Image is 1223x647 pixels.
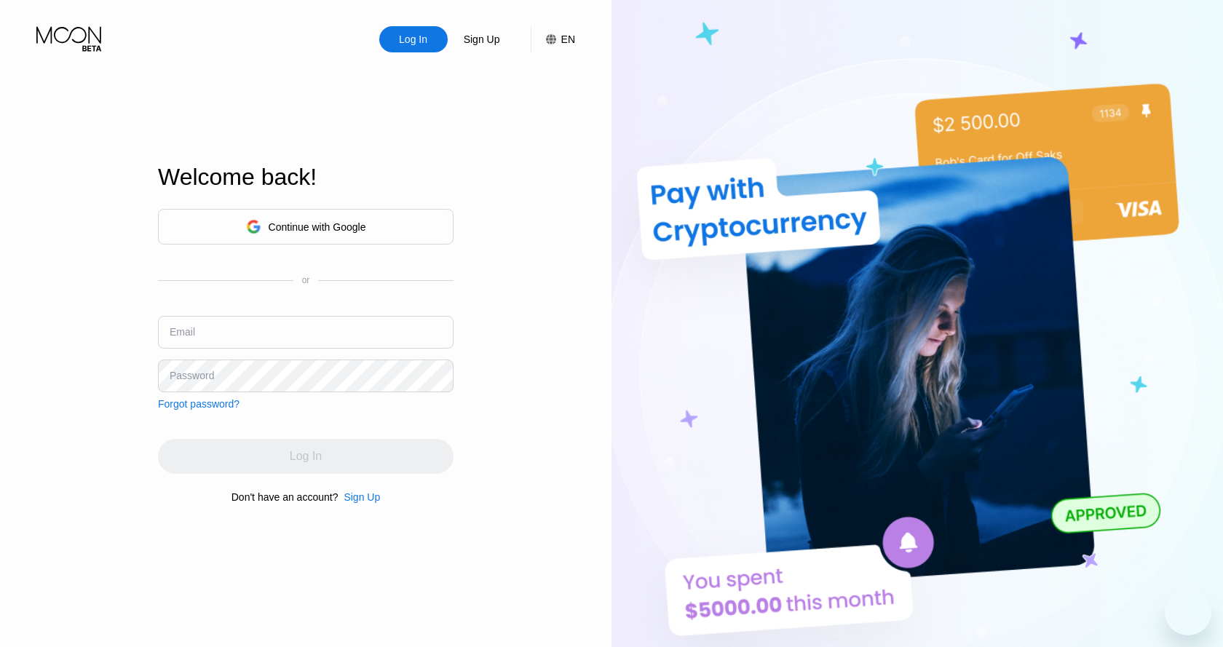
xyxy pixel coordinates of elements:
[561,33,575,45] div: EN
[269,221,366,233] div: Continue with Google
[302,275,310,285] div: or
[1165,589,1211,635] iframe: Schaltfläche zum Öffnen des Messaging-Fensters
[531,26,575,52] div: EN
[158,164,454,191] div: Welcome back!
[231,491,339,503] div: Don't have an account?
[448,26,516,52] div: Sign Up
[170,370,214,381] div: Password
[397,32,429,47] div: Log In
[170,326,195,338] div: Email
[344,491,380,503] div: Sign Up
[158,209,454,245] div: Continue with Google
[462,32,502,47] div: Sign Up
[338,491,380,503] div: Sign Up
[158,398,240,410] div: Forgot password?
[379,26,448,52] div: Log In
